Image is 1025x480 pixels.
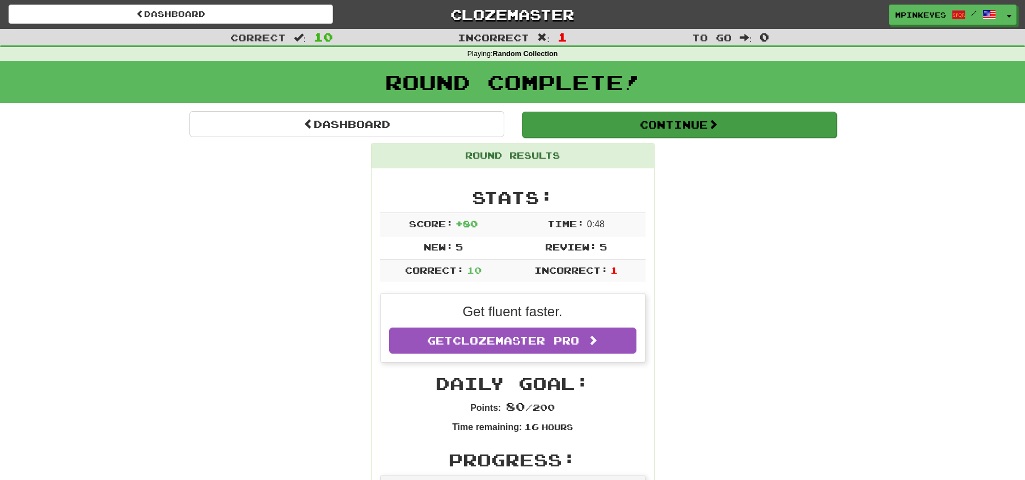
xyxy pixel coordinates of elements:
[424,241,453,252] span: New:
[9,5,333,24] a: Dashboard
[537,33,550,43] span: :
[389,328,636,354] a: GetClozemaster Pro
[610,265,618,275] span: 1
[545,241,597,252] span: Review:
[470,403,501,413] strong: Points:
[547,218,584,229] span: Time:
[467,265,482,275] span: 10
[740,33,752,43] span: :
[534,265,608,275] span: Incorrect:
[189,111,504,137] a: Dashboard
[405,265,464,275] span: Correct:
[587,219,605,229] span: 0 : 48
[294,33,306,43] span: :
[380,374,646,393] h2: Daily Goal:
[455,241,463,252] span: 5
[760,30,769,44] span: 0
[4,71,1021,94] h1: Round Complete!
[506,402,555,413] span: / 200
[558,30,567,44] span: 1
[600,241,607,252] span: 5
[889,5,1002,25] a: mpinkeyes /
[522,112,837,138] button: Continue
[409,218,453,229] span: Score:
[455,218,478,229] span: + 80
[524,421,539,432] span: 16
[493,50,558,58] strong: Random Collection
[314,30,333,44] span: 10
[692,32,732,43] span: To go
[380,188,646,207] h2: Stats:
[458,32,529,43] span: Incorrect
[506,400,525,413] span: 80
[372,143,654,168] div: Round Results
[542,422,573,432] small: Hours
[453,334,579,347] span: Clozemaster Pro
[389,302,636,321] p: Get fluent faster.
[971,9,977,17] span: /
[230,32,286,43] span: Correct
[452,422,522,432] strong: Time remaining:
[350,5,674,24] a: Clozemaster
[895,10,946,20] span: mpinkeyes
[380,451,646,469] h2: Progress:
